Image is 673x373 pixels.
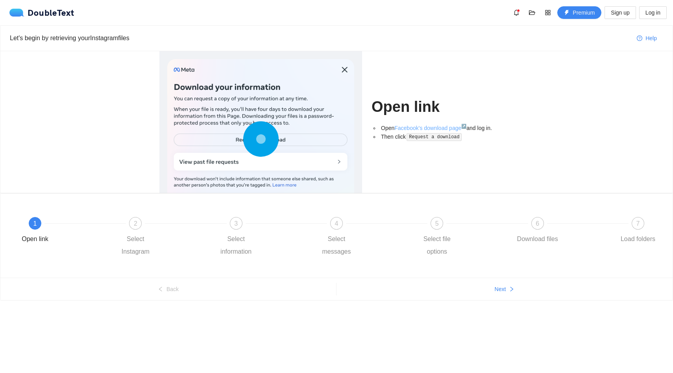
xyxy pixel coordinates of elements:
button: thunderboltPremium [557,6,601,19]
div: Download files [517,233,558,245]
div: 3Select information [213,217,314,258]
span: 1 [33,220,37,227]
span: appstore [542,9,554,16]
div: 7Load folders [615,217,661,245]
div: 5Select file options [414,217,514,258]
div: Open link [22,233,48,245]
div: Select messages [314,233,359,258]
span: 6 [536,220,539,227]
div: Select file options [414,233,460,258]
button: bell [510,6,523,19]
div: Select Instagram [113,233,158,258]
button: leftBack [0,283,336,295]
span: 2 [134,220,137,227]
div: 1Open link [12,217,113,245]
span: thunderbolt [564,10,569,16]
span: 5 [435,220,439,227]
code: Request a download [407,133,462,141]
span: Premium [573,8,595,17]
div: Load folders [621,233,655,245]
div: 2Select Instagram [113,217,213,258]
span: right [509,286,514,293]
div: 4Select messages [314,217,414,258]
button: Sign up [605,6,636,19]
span: folder-open [526,9,538,16]
li: Open and log in. [379,124,514,132]
span: 4 [335,220,338,227]
button: Log in [639,6,667,19]
span: 7 [636,220,640,227]
h1: Open link [372,98,514,116]
a: logoDoubleText [9,9,74,17]
div: Let's begin by retrieving your Instagram files [10,33,630,43]
span: Help [645,34,657,43]
span: Log in [645,8,660,17]
li: Then click [379,132,514,141]
div: Select information [213,233,259,258]
sup: ↗ [461,124,466,128]
span: question-circle [637,35,642,42]
div: 6Download files [515,217,615,245]
button: question-circleHelp [630,32,663,45]
span: Next [495,285,506,293]
button: Nextright [336,283,673,295]
span: 3 [234,220,238,227]
button: folder-open [526,6,538,19]
a: Facebook's download page↗ [394,125,466,131]
div: DoubleText [9,9,74,17]
img: logo [9,9,28,17]
span: Sign up [611,8,629,17]
button: appstore [542,6,554,19]
span: bell [510,9,522,16]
